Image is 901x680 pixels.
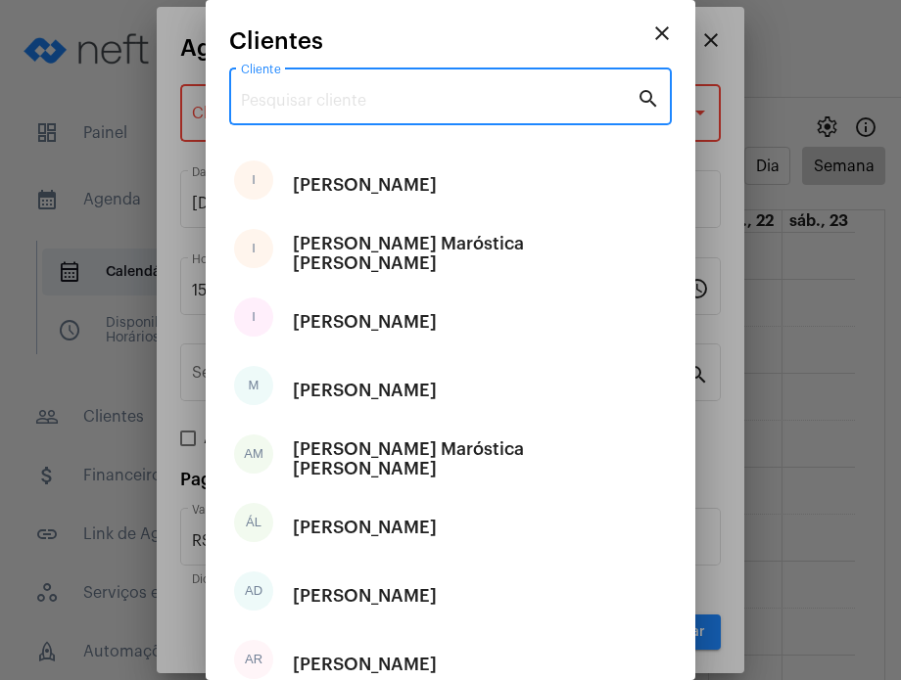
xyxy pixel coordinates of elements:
[293,361,437,420] div: [PERSON_NAME]
[650,22,674,45] mat-icon: close
[234,229,273,268] div: I
[234,160,273,200] div: I
[234,297,273,337] div: I
[293,293,437,351] div: [PERSON_NAME]
[293,156,437,214] div: [PERSON_NAME]
[229,28,323,54] span: Clientes
[293,498,437,557] div: [PERSON_NAME]
[234,640,273,679] div: AR
[293,567,437,625] div: [PERSON_NAME]
[637,86,660,110] mat-icon: search
[241,92,637,110] input: Pesquisar cliente
[234,503,273,542] div: ÁL
[234,434,273,474] div: AM
[293,224,667,283] div: [PERSON_NAME] Maróstica [PERSON_NAME]
[234,366,273,405] div: M
[234,571,273,611] div: AD
[293,430,667,488] div: [PERSON_NAME] Maróstica [PERSON_NAME]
